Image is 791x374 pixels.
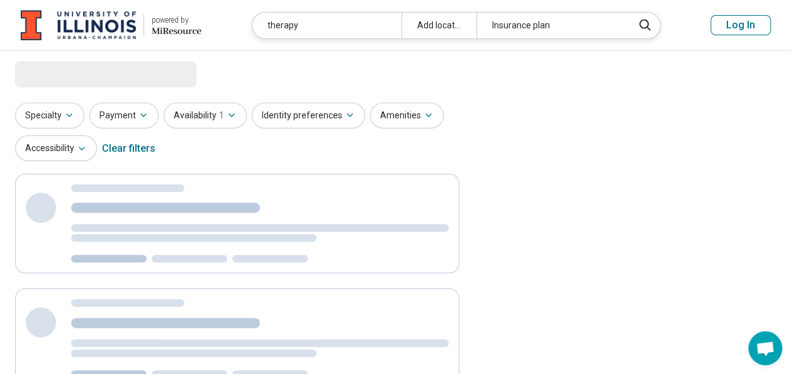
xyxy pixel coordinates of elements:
button: Identity preferences [252,103,365,128]
div: Clear filters [102,133,155,164]
button: Accessibility [15,135,97,161]
div: powered by [152,14,201,26]
img: University of Illinois at Urbana-Champaign [21,10,136,40]
div: Open chat [748,331,782,365]
button: Availability1 [164,103,247,128]
div: Add location [401,13,476,38]
div: Insurance plan [476,13,626,38]
span: 1 [219,109,224,122]
span: Loading... [15,61,121,86]
a: University of Illinois at Urbana-Champaignpowered by [20,10,201,40]
button: Payment [89,103,159,128]
button: Specialty [15,103,84,128]
button: Amenities [370,103,444,128]
button: Log In [710,15,771,35]
div: therapy [252,13,401,38]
